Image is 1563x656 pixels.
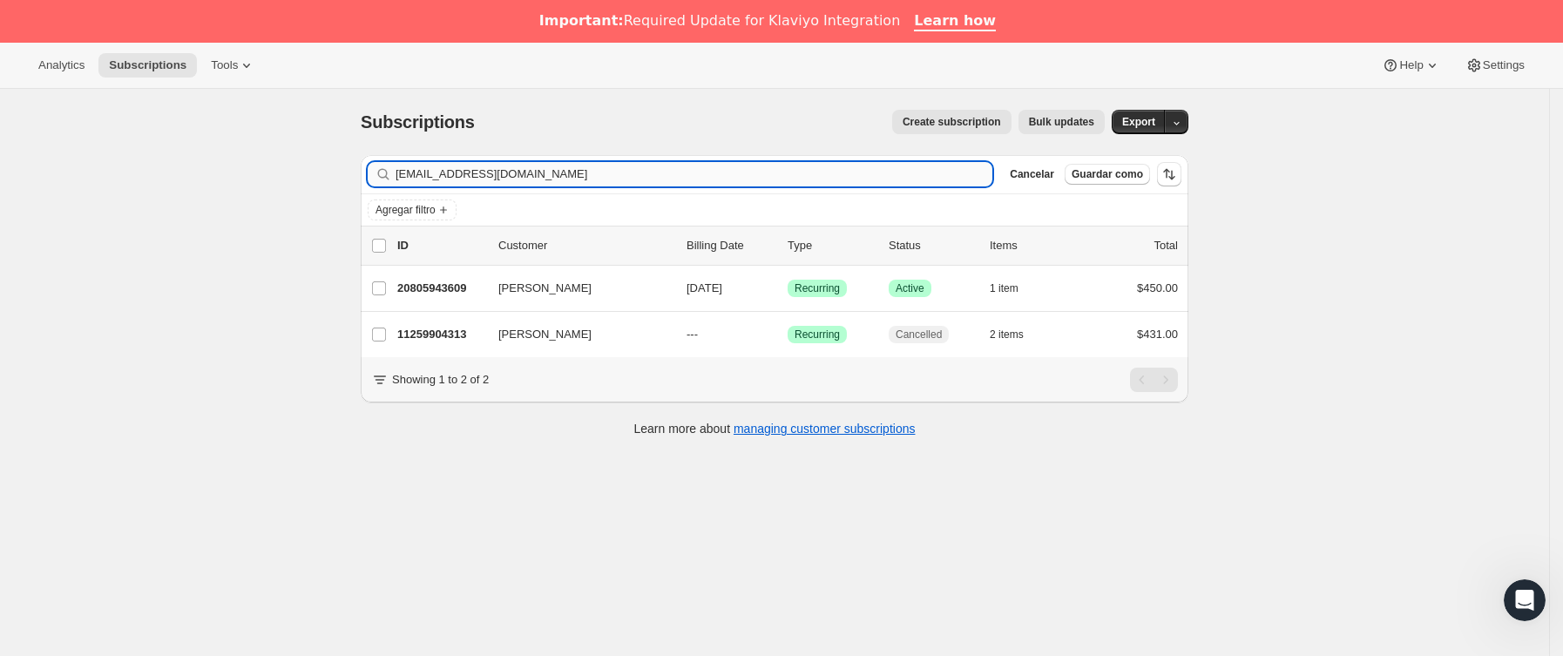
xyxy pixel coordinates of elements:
[896,281,924,295] span: Active
[488,274,662,302] button: [PERSON_NAME]
[1122,115,1155,129] span: Export
[687,328,698,341] span: ---
[892,110,1012,134] button: Create subscription
[1483,58,1525,72] span: Settings
[990,237,1077,254] div: Items
[498,237,673,254] p: Customer
[498,280,592,297] span: [PERSON_NAME]
[1112,110,1166,134] button: Export
[1010,167,1054,181] span: Cancelar
[990,281,1018,295] span: 1 item
[98,53,197,78] button: Subscriptions
[1504,579,1546,621] iframe: Intercom live chat
[1003,164,1061,185] button: Cancelar
[396,162,992,186] input: Filter subscribers
[687,237,774,254] p: Billing Date
[734,422,916,436] a: managing customer subscriptions
[1157,162,1181,186] button: Ordenar los resultados
[368,200,457,220] button: Agregar filtro
[1371,53,1451,78] button: Help
[1399,58,1423,72] span: Help
[914,12,996,31] a: Learn how
[392,371,489,389] p: Showing 1 to 2 of 2
[1018,110,1105,134] button: Bulk updates
[990,328,1024,342] span: 2 items
[488,321,662,348] button: [PERSON_NAME]
[200,53,266,78] button: Tools
[990,322,1043,347] button: 2 items
[539,12,624,29] b: Important:
[28,53,95,78] button: Analytics
[1072,167,1143,181] span: Guardar como
[397,322,1178,347] div: 11259904313[PERSON_NAME]---LogradoRecurringCancelled2 items$431.00
[903,115,1001,129] span: Create subscription
[361,112,475,132] span: Subscriptions
[109,58,186,72] span: Subscriptions
[1154,237,1178,254] p: Total
[498,326,592,343] span: [PERSON_NAME]
[1455,53,1535,78] button: Settings
[397,237,484,254] p: ID
[990,276,1038,301] button: 1 item
[211,58,238,72] span: Tools
[896,328,942,342] span: Cancelled
[397,326,484,343] p: 11259904313
[634,420,916,437] p: Learn more about
[376,203,436,217] span: Agregar filtro
[38,58,85,72] span: Analytics
[539,12,900,30] div: Required Update for Klaviyo Integration
[397,280,484,297] p: 20805943609
[1130,368,1178,392] nav: Paginación
[1029,115,1094,129] span: Bulk updates
[788,237,875,254] div: Type
[1137,328,1178,341] span: $431.00
[795,281,840,295] span: Recurring
[889,237,976,254] p: Status
[795,328,840,342] span: Recurring
[1137,281,1178,294] span: $450.00
[397,237,1178,254] div: IDCustomerBilling DateTypeStatusItemsTotal
[687,281,722,294] span: [DATE]
[397,276,1178,301] div: 20805943609[PERSON_NAME][DATE]LogradoRecurringLogradoActive1 item$450.00
[1065,164,1150,185] button: Guardar como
